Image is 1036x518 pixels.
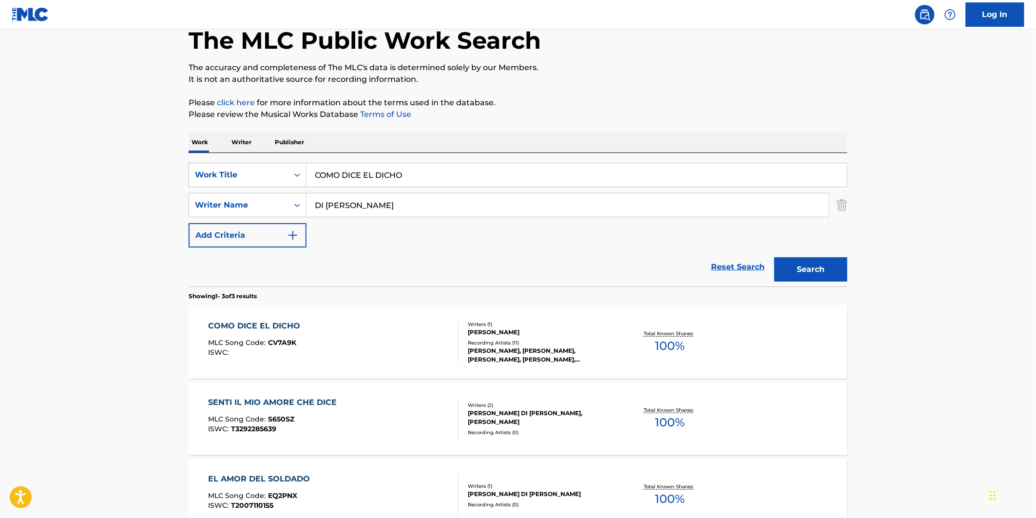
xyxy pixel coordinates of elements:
[209,320,306,332] div: COMO DICE EL DICHO
[706,256,769,278] a: Reset Search
[189,109,847,120] p: Please review the Musical Works Database
[269,338,297,347] span: CV7A9K
[944,9,956,20] img: help
[287,230,299,241] img: 9d2ae6d4665cec9f34b9.svg
[209,397,342,408] div: SENTI IL MIO AMORE CHE DICE
[468,346,615,364] div: [PERSON_NAME], [PERSON_NAME], [PERSON_NAME], [PERSON_NAME], [PERSON_NAME]
[209,338,269,347] span: MLC Song Code :
[358,110,411,119] a: Terms of Use
[189,132,211,153] p: Work
[468,490,615,499] div: [PERSON_NAME] DI [PERSON_NAME]
[468,328,615,337] div: [PERSON_NAME]
[774,257,847,282] button: Search
[189,97,847,109] p: Please for more information about the terms used in the database.
[990,481,996,510] div: Drag
[468,339,615,346] div: Recording Artists ( 11 )
[209,348,231,357] span: ISWC :
[966,2,1024,27] a: Log In
[209,424,231,433] span: ISWC :
[195,169,283,181] div: Work Title
[189,306,847,379] a: COMO DICE EL DICHOMLC Song Code:CV7A9KISWC:Writers (1)[PERSON_NAME]Recording Artists (11)[PERSON_...
[468,321,615,328] div: Writers ( 1 )
[189,62,847,74] p: The accuracy and completeness of The MLC's data is determined solely by our Members.
[644,330,696,337] p: Total Known Shares:
[915,5,935,24] a: Public Search
[269,415,295,423] span: S650SZ
[189,382,847,455] a: SENTI IL MIO AMORE CHE DICEMLC Song Code:S650SZISWC:T3292285639Writers (2)[PERSON_NAME] DI [PERSO...
[195,199,283,211] div: Writer Name
[468,501,615,508] div: Recording Artists ( 0 )
[655,337,685,355] span: 100 %
[468,402,615,409] div: Writers ( 2 )
[468,429,615,436] div: Recording Artists ( 0 )
[231,501,274,510] span: T2007110155
[189,223,307,248] button: Add Criteria
[209,473,315,485] div: EL AMOR DEL SOLDADO
[189,163,847,287] form: Search Form
[272,132,307,153] p: Publisher
[837,193,847,217] img: Delete Criterion
[468,482,615,490] div: Writers ( 1 )
[231,424,277,433] span: T3292285639
[189,74,847,85] p: It is not an authoritative source for recording information.
[644,483,696,490] p: Total Known Shares:
[209,491,269,500] span: MLC Song Code :
[12,7,49,21] img: MLC Logo
[655,414,685,431] span: 100 %
[189,26,541,55] h1: The MLC Public Work Search
[655,490,685,508] span: 100 %
[940,5,960,24] div: Help
[919,9,931,20] img: search
[209,415,269,423] span: MLC Song Code :
[987,471,1036,518] iframe: Chat Widget
[269,491,298,500] span: EQ2PNX
[209,501,231,510] span: ISWC :
[644,406,696,414] p: Total Known Shares:
[468,409,615,426] div: [PERSON_NAME] DI [PERSON_NAME], [PERSON_NAME]
[217,98,255,107] a: click here
[189,292,257,301] p: Showing 1 - 3 of 3 results
[229,132,254,153] p: Writer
